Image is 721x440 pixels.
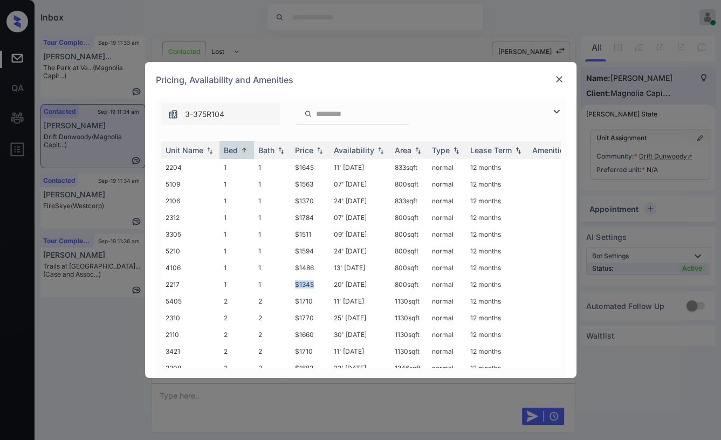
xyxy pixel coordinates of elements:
td: 12 months [466,326,528,343]
td: $1345 [291,276,329,293]
td: 1 [254,243,291,259]
img: sorting [413,147,423,154]
td: 5210 [161,243,219,259]
td: normal [428,360,466,376]
td: normal [428,176,466,192]
div: Area [395,146,411,155]
div: Pricing, Availability and Amenities [145,62,576,98]
td: $1660 [291,326,329,343]
td: 1 [254,192,291,209]
div: Availability [334,146,374,155]
td: 5109 [161,176,219,192]
td: 1130 sqft [390,310,428,326]
img: icon-zuma [168,109,178,120]
td: $1370 [291,192,329,209]
td: 2 [254,360,291,376]
span: 3-375R104 [185,108,224,120]
td: 1 [219,192,254,209]
td: 23' [DATE] [329,360,390,376]
td: normal [428,310,466,326]
td: 1 [254,159,291,176]
td: 12 months [466,259,528,276]
td: 11' [DATE] [329,293,390,310]
td: normal [428,293,466,310]
td: 12 months [466,343,528,360]
td: 1 [254,209,291,226]
td: normal [428,226,466,243]
img: sorting [276,147,286,154]
div: Bed [224,146,238,155]
td: normal [428,276,466,293]
td: 12 months [466,226,528,243]
td: 2308 [161,360,219,376]
td: 11' [DATE] [329,159,390,176]
td: 2 [219,360,254,376]
td: 2 [254,310,291,326]
div: Unit Name [166,146,203,155]
td: 20' [DATE] [329,276,390,293]
td: 800 sqft [390,209,428,226]
td: 800 sqft [390,176,428,192]
td: 1 [254,276,291,293]
td: 2 [254,326,291,343]
td: $1770 [291,310,329,326]
td: 2 [254,343,291,360]
td: normal [428,243,466,259]
td: 800 sqft [390,226,428,243]
td: 1 [254,259,291,276]
td: 11' [DATE] [329,343,390,360]
td: 1 [219,159,254,176]
img: sorting [239,146,250,154]
td: 2312 [161,209,219,226]
td: $1883 [291,360,329,376]
td: $1710 [291,343,329,360]
td: 1 [219,226,254,243]
td: 12 months [466,209,528,226]
td: 2 [219,326,254,343]
td: 12 months [466,192,528,209]
td: 2 [219,310,254,326]
td: 5405 [161,293,219,310]
td: 25' [DATE] [329,310,390,326]
td: 2 [219,343,254,360]
td: 2110 [161,326,219,343]
td: 12 months [466,176,528,192]
td: normal [428,209,466,226]
td: $1710 [291,293,329,310]
td: 12 months [466,243,528,259]
td: 2 [219,293,254,310]
td: 833 sqft [390,192,428,209]
td: 13' [DATE] [329,259,390,276]
img: sorting [204,147,215,154]
td: 1 [219,259,254,276]
td: 1 [254,226,291,243]
div: Bath [258,146,274,155]
td: normal [428,326,466,343]
td: $1594 [291,243,329,259]
td: 1 [219,176,254,192]
td: normal [428,259,466,276]
img: icon-zuma [304,109,312,119]
div: Amenities [532,146,568,155]
img: sorting [375,147,386,154]
td: 800 sqft [390,259,428,276]
img: sorting [513,147,524,154]
img: close [554,74,565,85]
td: 1 [219,209,254,226]
td: 07' [DATE] [329,176,390,192]
td: 3305 [161,226,219,243]
td: 3421 [161,343,219,360]
div: Lease Term [470,146,512,155]
td: 12 months [466,276,528,293]
td: 800 sqft [390,243,428,259]
td: 07' [DATE] [329,209,390,226]
td: 1 [254,176,291,192]
td: 833 sqft [390,159,428,176]
div: Type [432,146,450,155]
td: 12 months [466,159,528,176]
td: normal [428,192,466,209]
td: 1 [219,243,254,259]
div: Price [295,146,313,155]
td: 2106 [161,192,219,209]
td: 1130 sqft [390,293,428,310]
